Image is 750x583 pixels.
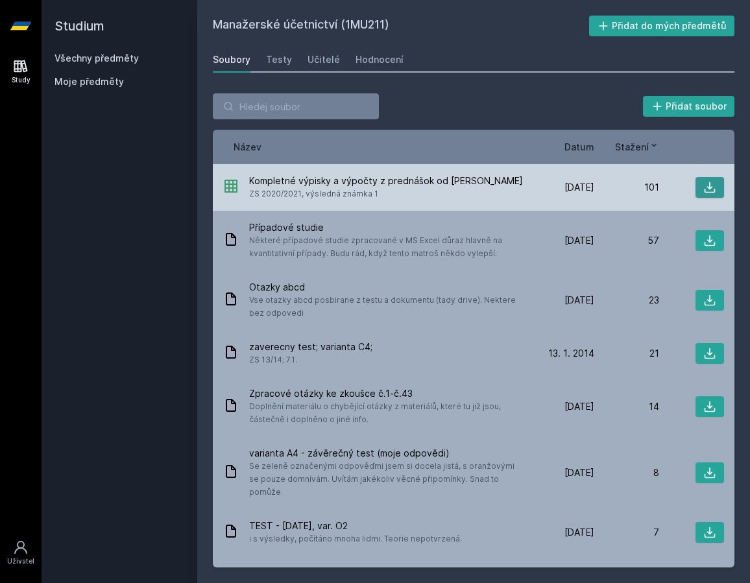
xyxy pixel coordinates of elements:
div: 57 [594,234,659,247]
span: 13. 1. 2014 [548,347,594,360]
span: ZS 13/14; 7.1. [249,353,372,366]
span: [DATE] [564,234,594,247]
a: Uživatel [3,533,39,573]
div: Study [12,75,30,85]
h2: Manažerské účetnictví (1MU211) [213,16,589,36]
div: 14 [594,400,659,413]
span: [DATE] [564,526,594,539]
span: Vse otazky abcd posbirane z testu a dokumentu (tady drive). Nektere bez odpovedi [249,294,524,320]
span: zaverecny test; varianta C4; [249,340,372,353]
span: Stažení [615,140,649,154]
button: Datum [564,140,594,154]
span: Některé případové studie zpracované v MS Excel důraz hlavně na kvantitativní případy. Budu rád, k... [249,234,524,260]
div: 23 [594,294,659,307]
div: Hodnocení [356,53,404,66]
button: Přidat do mých předmětů [589,16,735,36]
span: [DATE] [564,181,594,194]
a: Study [3,52,39,91]
div: 101 [594,181,659,194]
div: 8 [594,466,659,479]
span: [DATE] [564,294,594,307]
button: Stažení [615,140,659,154]
div: 21 [594,347,659,360]
span: varianta A4 - závěrečný test (moje odpovědi) [249,447,524,460]
span: i s výsledky, počítáno mnoha lidmi. Teorie nepotvrzená. [249,532,462,545]
div: 7 [594,526,659,539]
span: Se zeleně označenými odpověďmi jsem si docela jistá, s oranžovými se pouze domnívám. Uvítám jakék... [249,460,524,499]
a: Hodnocení [356,47,404,73]
div: Uživatel [7,556,34,566]
div: Soubory [213,53,250,66]
span: [DATE] [564,466,594,479]
span: TEST - [DATE], var. O2 [249,519,462,532]
span: Kompletné výpisky a výpočty z prednášok od [PERSON_NAME] [249,174,523,187]
span: ZS 2020/2021, výsledná známka 1 [249,187,523,200]
button: Název [234,140,261,154]
div: .XLSX [223,178,239,197]
div: Testy [266,53,292,66]
a: Všechny předměty [54,53,139,64]
input: Hledej soubor [213,93,379,119]
span: Moje předměty [54,75,124,88]
a: Učitelé [308,47,340,73]
span: Zpracové otázky ke zkoušce č.1-č.43 [249,387,524,400]
span: Jak vypadal test [249,566,322,579]
span: Doplnění materiálu o chybějící otázky z materiálů, které tu již jsou, částečně i doplněno o jiné ... [249,400,524,426]
span: Případové studie [249,221,524,234]
a: Soubory [213,47,250,73]
button: Přidat soubor [643,96,735,117]
a: Testy [266,47,292,73]
span: [DATE] [564,400,594,413]
span: Otazky abcd [249,281,524,294]
div: Učitelé [308,53,340,66]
